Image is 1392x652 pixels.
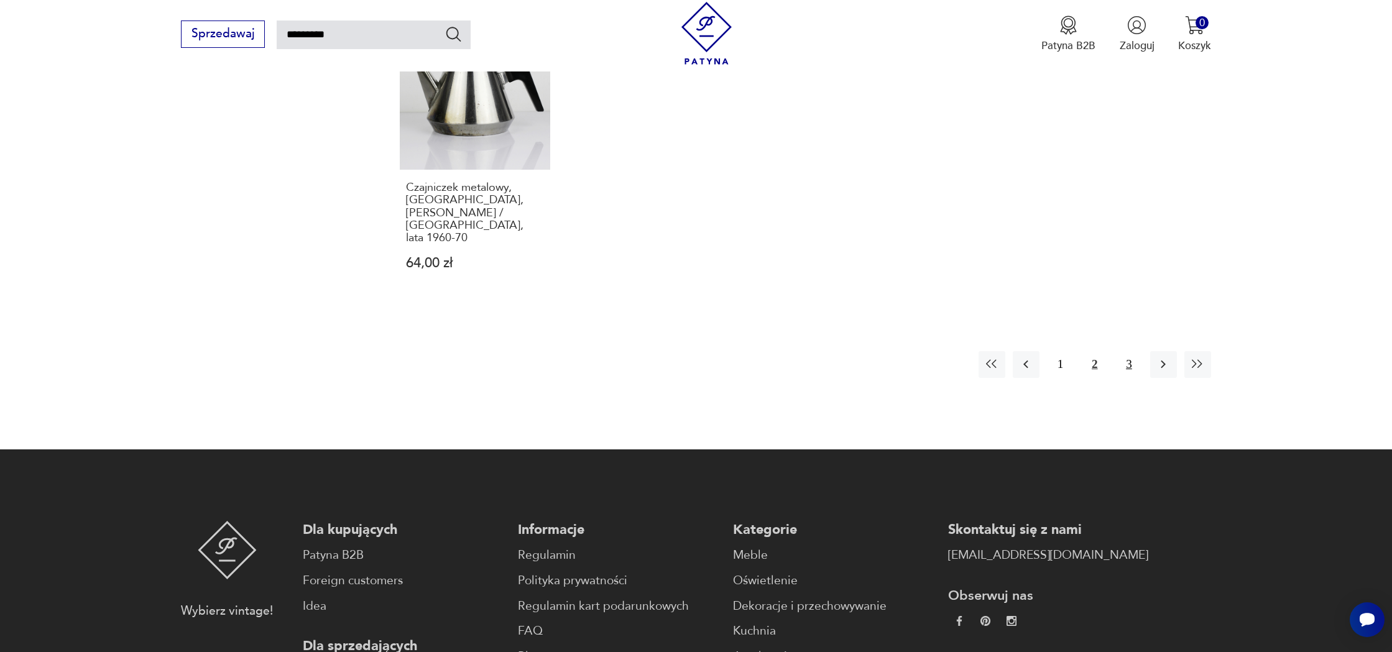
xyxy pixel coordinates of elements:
button: 1 [1047,351,1074,378]
a: Regulamin [518,546,718,564]
a: [EMAIL_ADDRESS][DOMAIN_NAME] [948,546,1148,564]
p: Skontaktuj się z nami [948,521,1148,539]
p: 64,00 zł [406,257,543,270]
a: Idea [303,597,503,615]
a: Patyna B2B [303,546,503,564]
img: c2fd9cf7f39615d9d6839a72ae8e59e5.webp [1007,616,1016,626]
button: Szukaj [445,25,463,43]
h3: Czajniczek metalowy, [GEOGRAPHIC_DATA], [PERSON_NAME] / [GEOGRAPHIC_DATA], lata 1960-70 [406,181,543,245]
img: da9060093f698e4c3cedc1453eec5031.webp [954,616,964,626]
a: Kuchnia [733,622,933,640]
a: Ikona medaluPatyna B2B [1041,16,1095,53]
img: Patyna - sklep z meblami i dekoracjami vintage [675,2,738,65]
div: 0 [1196,16,1209,29]
a: Foreign customers [303,572,503,590]
a: Polityka prywatności [518,572,718,590]
p: Patyna B2B [1041,39,1095,53]
button: Patyna B2B [1041,16,1095,53]
button: Sprzedawaj [181,21,265,48]
a: Oświetlenie [733,572,933,590]
img: Ikona koszyka [1185,16,1204,35]
a: Produkt wyprzedanyCzajniczek metalowy, Finlandia, Hackman / Sorsakoski, lata 1960-70Czajniczek me... [400,19,550,299]
a: Sprzedawaj [181,30,265,40]
p: Kategorie [733,521,933,539]
p: Dla kupujących [303,521,503,539]
a: Regulamin kart podarunkowych [518,597,718,615]
p: Informacje [518,521,718,539]
button: Zaloguj [1120,16,1155,53]
img: Patyna - sklep z meblami i dekoracjami vintage [198,521,257,579]
a: FAQ [518,622,718,640]
iframe: Smartsupp widget button [1350,602,1385,637]
a: Meble [733,546,933,564]
p: Wybierz vintage! [181,602,273,620]
img: Ikona medalu [1059,16,1078,35]
img: Ikonka użytkownika [1127,16,1146,35]
button: 3 [1115,351,1142,378]
p: Koszyk [1178,39,1211,53]
button: 2 [1081,351,1108,378]
button: 0Koszyk [1178,16,1211,53]
a: Dekoracje i przechowywanie [733,597,933,615]
p: Obserwuj nas [948,587,1148,605]
img: 37d27d81a828e637adc9f9cb2e3d3a8a.webp [980,616,990,626]
p: Zaloguj [1120,39,1155,53]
